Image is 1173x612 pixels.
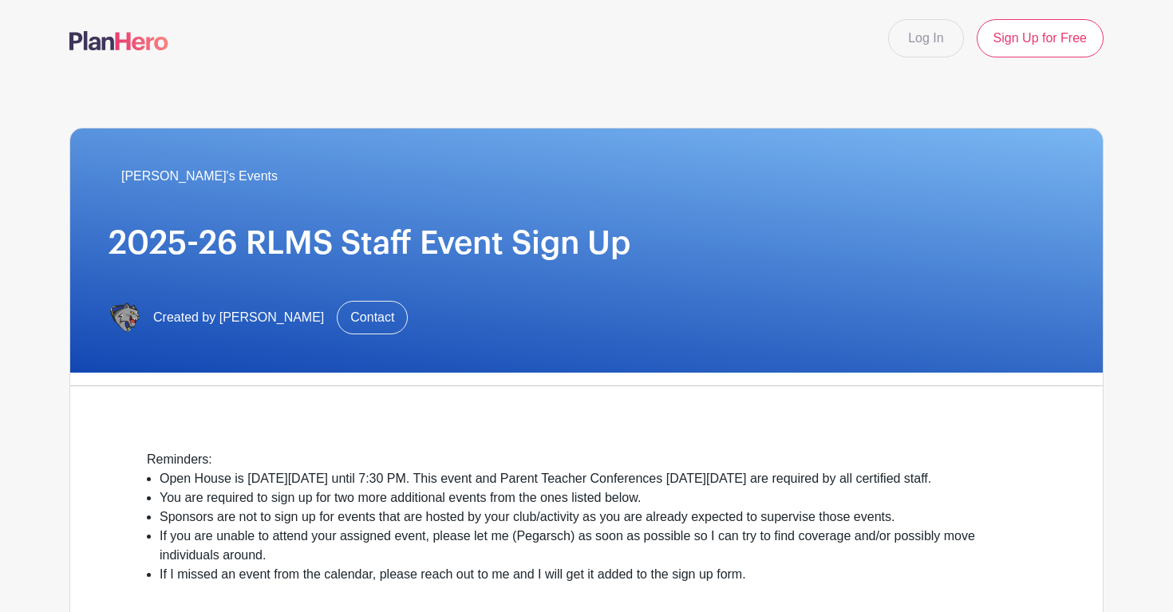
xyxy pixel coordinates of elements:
h1: 2025-26 RLMS Staff Event Sign Up [109,224,1064,263]
li: Open House is [DATE][DATE] until 7:30 PM. This event and Parent Teacher Conferences [DATE][DATE] ... [160,469,1026,488]
a: Contact [337,301,408,334]
li: If I missed an event from the calendar, please reach out to me and I will get it added to the sig... [160,565,1026,584]
img: logo-507f7623f17ff9eddc593b1ce0a138ce2505c220e1c5a4e2b4648c50719b7d32.svg [69,31,168,50]
a: Sign Up for Free [977,19,1104,57]
a: Log In [888,19,963,57]
span: Created by [PERSON_NAME] [153,308,324,327]
div: Reminders: [147,450,1026,469]
img: IMG_6734.PNG [109,302,140,334]
li: If you are unable to attend your assigned event, please let me (Pegarsch) as soon as possible so ... [160,527,1026,565]
li: Sponsors are not to sign up for events that are hosted by your club/activity as you are already e... [160,507,1026,527]
span: [PERSON_NAME]'s Events [121,167,278,186]
li: You are required to sign up for two more additional events from the ones listed below. [160,488,1026,507]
